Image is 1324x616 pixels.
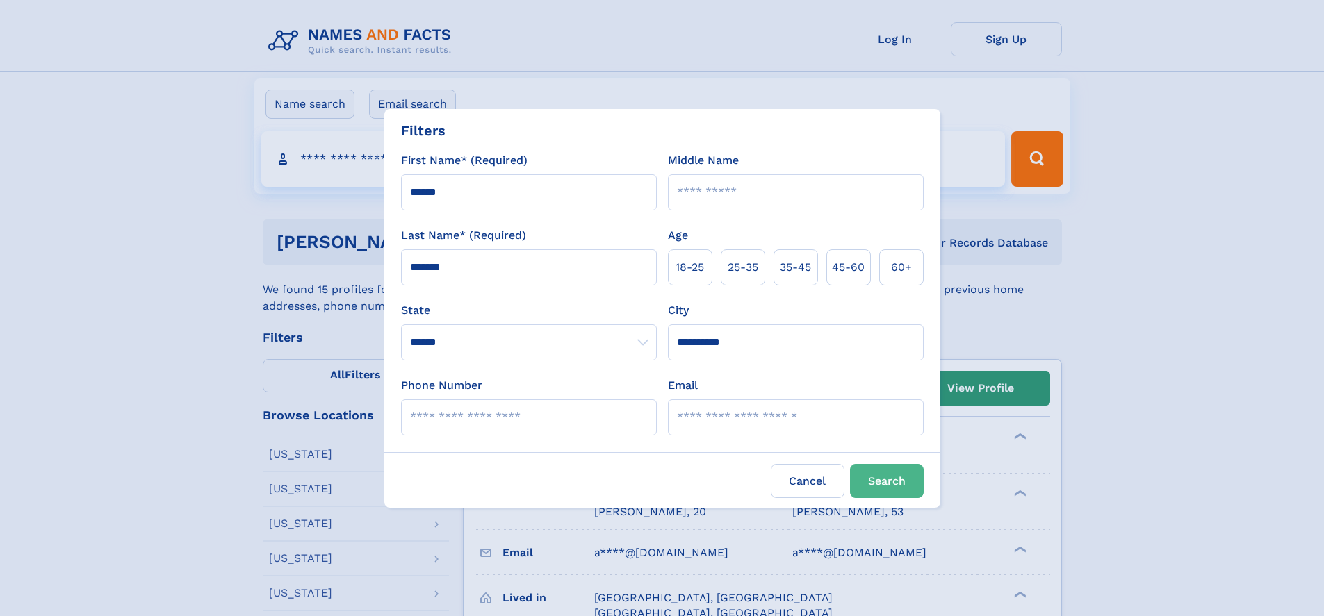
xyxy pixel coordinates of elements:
label: Email [668,377,698,394]
label: Age [668,227,688,244]
button: Search [850,464,924,498]
span: 60+ [891,259,912,276]
span: 45‑60 [832,259,865,276]
label: City [668,302,689,319]
span: 18‑25 [676,259,704,276]
span: 35‑45 [780,259,811,276]
label: State [401,302,657,319]
label: Last Name* (Required) [401,227,526,244]
label: Cancel [771,464,844,498]
label: First Name* (Required) [401,152,528,169]
div: Filters [401,120,446,141]
label: Middle Name [668,152,739,169]
label: Phone Number [401,377,482,394]
span: 25‑35 [728,259,758,276]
